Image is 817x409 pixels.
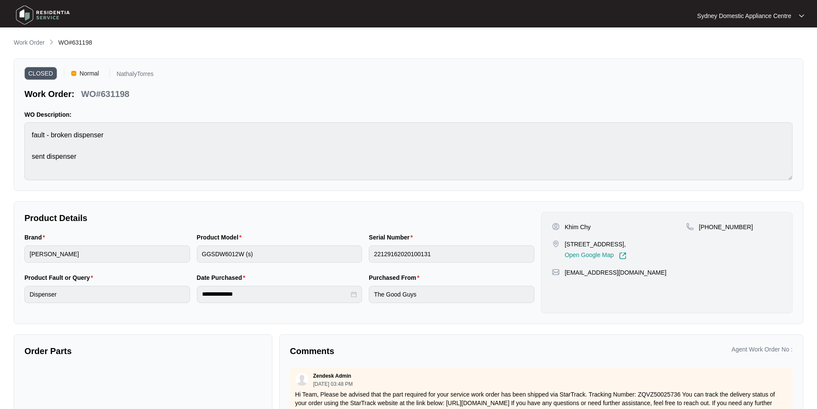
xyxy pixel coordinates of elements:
img: user.svg [295,373,308,386]
img: dropdown arrow [799,14,804,18]
span: WO#631198 [58,39,92,46]
span: Normal [76,67,103,80]
img: residentia service logo [13,2,73,28]
label: Date Purchased [197,273,249,282]
a: Open Google Map [565,252,627,260]
input: Date Purchased [202,290,350,299]
textarea: fault - broken dispenser sent dispenser [24,122,793,180]
img: Vercel Logo [71,71,76,76]
img: map-pin [552,268,560,276]
p: Agent Work Order No : [732,345,793,354]
span: CLOSED [24,67,57,80]
p: NathalyTorres [117,71,154,80]
img: Link-External [619,252,627,260]
p: WO#631198 [81,88,129,100]
input: Product Fault or Query [24,286,190,303]
p: Khim Chy [565,223,591,231]
input: Serial Number [369,245,534,263]
p: [STREET_ADDRESS], [565,240,627,248]
label: Product Fault or Query [24,273,96,282]
img: map-pin [552,240,560,248]
label: Purchased From [369,273,423,282]
p: [DATE] 03:48 PM [313,382,353,387]
p: Order Parts [24,345,262,357]
a: Work Order [12,38,46,48]
input: Purchased From [369,286,534,303]
p: Zendesk Admin [313,373,351,379]
input: Product Model [197,245,362,263]
p: Product Details [24,212,534,224]
input: Brand [24,245,190,263]
img: map-pin [686,223,694,230]
img: user-pin [552,223,560,230]
label: Product Model [197,233,245,242]
p: [PHONE_NUMBER] [699,223,753,231]
label: Serial Number [369,233,416,242]
p: Sydney Domestic Appliance Centre [697,12,791,20]
p: WO Description: [24,110,793,119]
p: Work Order: [24,88,74,100]
p: Comments [290,345,535,357]
p: [EMAIL_ADDRESS][DOMAIN_NAME] [565,268,666,277]
img: chevron-right [48,39,55,45]
label: Brand [24,233,48,242]
p: Work Order [14,38,45,47]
